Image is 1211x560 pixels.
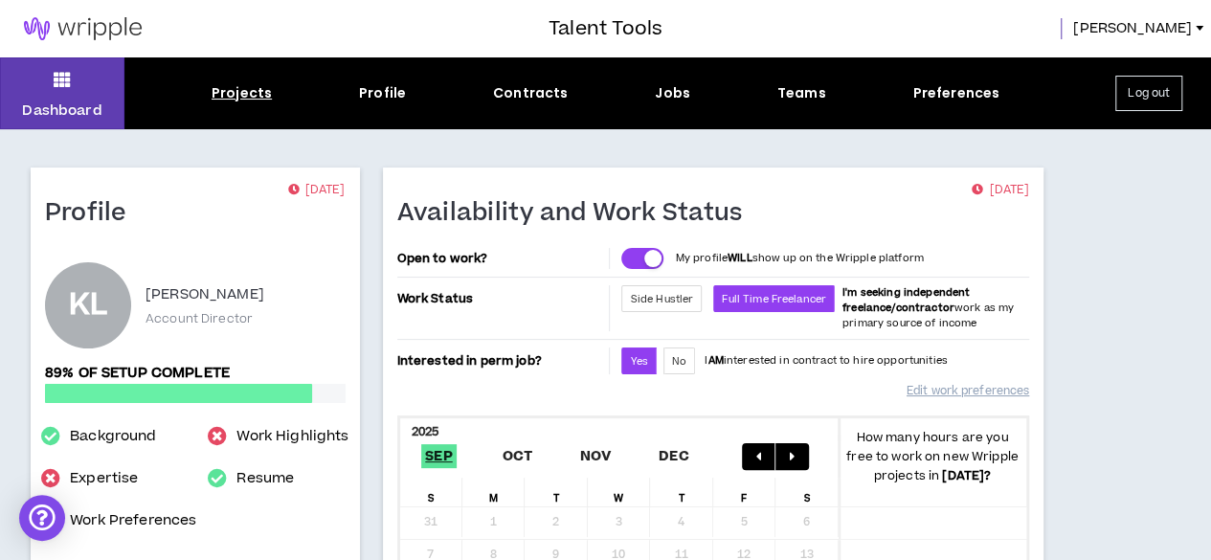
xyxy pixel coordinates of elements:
[839,428,1026,485] p: How many hours are you free to work on new Wripple projects in
[70,467,138,490] a: Expertise
[397,347,606,374] p: Interested in perm job?
[236,467,294,490] a: Resume
[146,283,264,306] p: [PERSON_NAME]
[707,353,723,368] strong: AM
[69,291,107,320] div: KL
[675,251,923,266] p: My profile show up on the Wripple platform
[672,354,686,369] span: No
[713,478,775,506] div: F
[655,444,693,468] span: Dec
[146,310,253,327] p: Account Director
[397,251,606,266] p: Open to work?
[397,198,757,229] h1: Availability and Work Status
[462,478,525,506] div: M
[907,374,1029,408] a: Edit work preferences
[400,478,462,506] div: S
[650,478,712,506] div: T
[236,425,348,448] a: Work Highlights
[1115,76,1182,111] button: Log out
[972,181,1029,200] p: [DATE]
[493,83,568,103] div: Contracts
[70,425,156,448] a: Background
[498,444,536,468] span: Oct
[412,423,439,440] b: 2025
[45,198,141,229] h1: Profile
[630,354,647,369] span: Yes
[777,83,826,103] div: Teams
[705,353,948,369] p: I interested in contract to hire opportunities
[19,495,65,541] div: Open Intercom Messenger
[912,83,999,103] div: Preferences
[45,262,131,348] div: Kristin L.
[576,444,616,468] span: Nov
[359,83,406,103] div: Profile
[212,83,272,103] div: Projects
[842,285,1014,330] span: work as my primary source of income
[842,285,970,315] b: I'm seeking independent freelance/contractor
[728,251,752,265] strong: WILL
[287,181,345,200] p: [DATE]
[655,83,690,103] div: Jobs
[397,285,606,312] p: Work Status
[45,363,346,384] p: 89% of setup complete
[1073,18,1192,39] span: [PERSON_NAME]
[588,478,650,506] div: W
[525,478,587,506] div: T
[630,292,693,306] span: Side Hustler
[421,444,457,468] span: Sep
[942,467,991,484] b: [DATE] ?
[22,101,101,121] p: Dashboard
[70,509,196,532] a: Work Preferences
[775,478,838,506] div: S
[549,14,662,43] h3: Talent Tools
